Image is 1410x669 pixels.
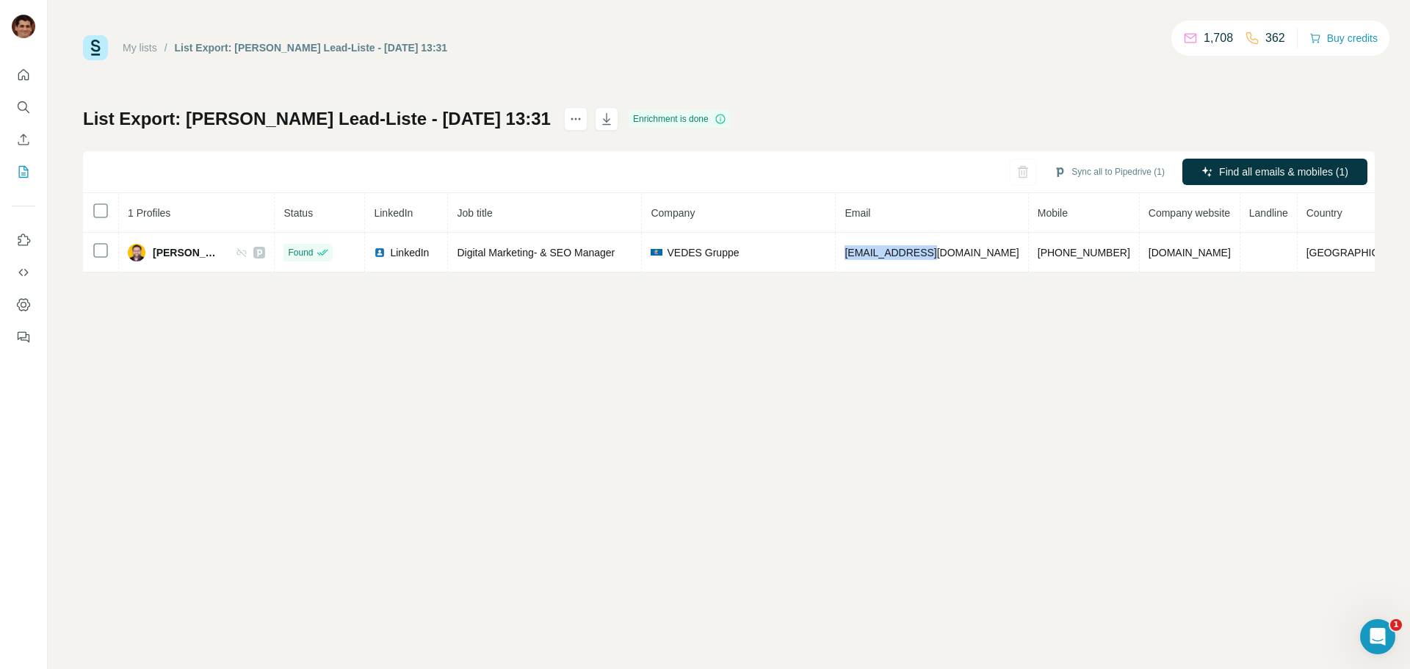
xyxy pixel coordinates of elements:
[1219,164,1348,179] span: Find all emails & mobiles (1)
[1249,207,1288,219] span: Landline
[128,244,145,261] img: Avatar
[1306,207,1342,219] span: Country
[667,245,739,260] span: VEDES Gruppe
[83,107,551,131] h1: List Export: [PERSON_NAME] Lead-Liste - [DATE] 13:31
[564,107,587,131] button: actions
[1044,161,1175,183] button: Sync all to Pipedrive (1)
[651,249,662,255] img: company-logo
[1038,247,1130,258] span: [PHONE_NUMBER]
[1182,159,1367,185] button: Find all emails & mobiles (1)
[1149,247,1231,258] span: [DOMAIN_NAME]
[651,207,695,219] span: Company
[12,259,35,286] button: Use Surfe API
[374,247,386,258] img: LinkedIn logo
[457,207,492,219] span: Job title
[457,247,615,258] span: Digital Marketing- & SEO Manager
[845,247,1019,258] span: [EMAIL_ADDRESS][DOMAIN_NAME]
[12,15,35,38] img: Avatar
[164,40,167,55] li: /
[1149,207,1230,219] span: Company website
[128,207,170,219] span: 1 Profiles
[12,62,35,88] button: Quick start
[629,110,731,128] div: Enrichment is done
[1038,207,1068,219] span: Mobile
[12,227,35,253] button: Use Surfe on LinkedIn
[1390,619,1402,631] span: 1
[175,40,448,55] div: List Export: [PERSON_NAME] Lead-Liste - [DATE] 13:31
[12,94,35,120] button: Search
[288,246,313,259] span: Found
[12,292,35,318] button: Dashboard
[83,35,108,60] img: Surfe Logo
[123,42,157,54] a: My lists
[1204,29,1233,47] p: 1,708
[845,207,870,219] span: Email
[390,245,429,260] span: LinkedIn
[12,324,35,350] button: Feedback
[12,159,35,185] button: My lists
[153,245,221,260] span: [PERSON_NAME]
[1309,28,1378,48] button: Buy credits
[1265,29,1285,47] p: 362
[283,207,313,219] span: Status
[1360,619,1395,654] iframe: Intercom live chat
[374,207,413,219] span: LinkedIn
[12,126,35,153] button: Enrich CSV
